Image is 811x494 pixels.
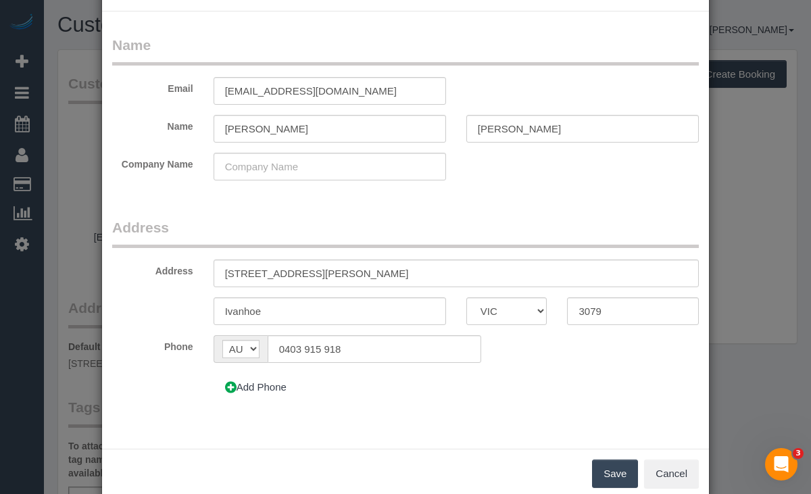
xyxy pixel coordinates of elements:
[765,448,797,480] iframe: Intercom live chat
[102,115,203,133] label: Name
[793,448,804,459] span: 3
[112,218,699,248] legend: Address
[102,77,203,95] label: Email
[644,460,699,488] button: Cancel
[102,260,203,278] label: Address
[466,115,699,143] input: Last Name
[112,35,699,66] legend: Name
[102,335,203,353] label: Phone
[214,153,446,180] input: Company Name
[567,297,699,325] input: Zip Code
[102,153,203,171] label: Company Name
[214,115,446,143] input: First Name
[214,373,298,401] button: Add Phone
[214,297,446,325] input: City
[592,460,638,488] button: Save
[268,335,481,363] input: Phone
